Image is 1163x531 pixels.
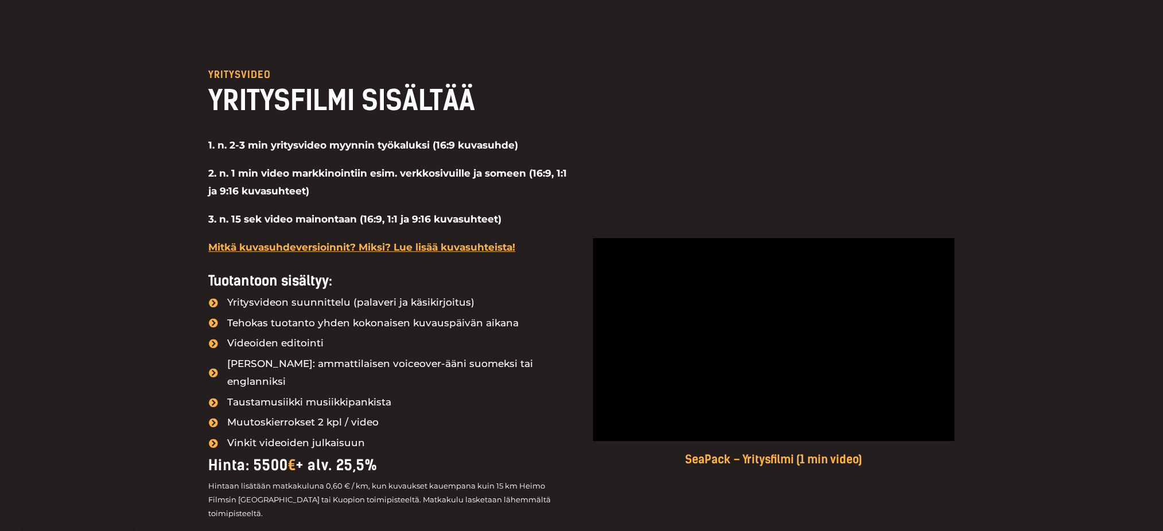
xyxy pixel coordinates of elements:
span: Muutoskierrokset 2 kpl / video [225,413,379,432]
h2: YRITYSFILMI SISÄLTÄÄ [209,83,570,118]
h5: SeaPack – Yritysfilmi (1 min video) [593,452,955,466]
span: [PERSON_NAME]: ammattilaisen voiceover-ääni suomeksi tai englanniksi [225,355,570,391]
strong: 3. n. 15 sek video mainontaan (16:9, 1:1 ja 9:16 kuvasuhteet) [209,213,502,225]
span: € [289,456,297,474]
span: Vinkit videoiden julkaisuun [225,434,365,452]
div: Hinta: 5500 + alv. 25,5% [209,452,570,478]
p: YRITYSVIDEO [209,70,570,80]
span: Tehokas tuotanto yhden kokonaisen kuvauspäivän aikana [225,314,519,333]
span: Yritysvideon suunnittelu (palaveri ja käsikirjoitus) [225,294,475,312]
strong: 1. n. 2-3 min yritysvideo myynnin työkaluksi (16:9 kuvasuhde) [209,139,519,151]
iframe: vimeo-videosoitin [593,238,955,441]
h4: Tuotantoon sisältyy: [209,273,570,290]
a: Mitkä kuvasuhdeversioinnit? Miksi? Lue lisää kuvasuhteista! [209,241,516,253]
span: Taustamusiikki musiikkipankista [225,393,392,412]
p: Hintaan lisätään matkakuluna 0,60 € / km, kun kuvaukset kauempana kuin 15 km Heimo Filmsin [GEOGR... [209,479,570,520]
strong: 2. n. 1 min video markkinointiin esim. verkkosivuille ja someen (16:9, 1:1 ja 9:16 kuvasuhteet) [209,167,567,197]
span: Videoiden editointi [225,334,324,353]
